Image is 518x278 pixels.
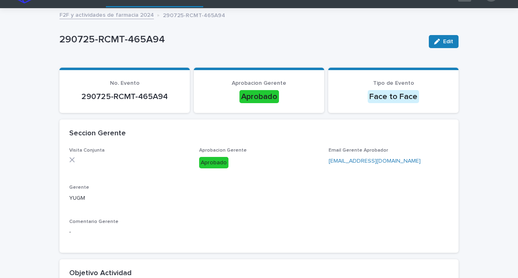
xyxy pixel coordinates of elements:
span: Aprobacion Gerente [199,148,247,153]
span: Visita Conjunta [69,148,105,153]
div: Aprobado [199,157,228,169]
p: 290725-RCMT-465A94 [163,10,225,19]
div: Face to Face [368,90,419,103]
span: Gerente [69,185,89,190]
p: 290725-RCMT-465A94 [69,92,180,101]
p: 290725-RCMT-465A94 [59,34,422,46]
a: F2F y actividades de farmacia 2024 [59,10,154,19]
button: Edit [429,35,459,48]
span: Email Gerente Aprobador [329,148,388,153]
h2: Seccion Gerente [69,129,126,138]
span: Tipo de Evento [373,80,414,86]
span: Comentario Gerente [69,219,119,224]
div: Aprobado [239,90,279,103]
h2: Objetivo Actividad [69,269,132,278]
span: Edit [443,39,453,44]
span: Aprobacion Gerente [232,80,286,86]
p: YUGM [69,194,189,203]
p: - [69,228,449,236]
a: [EMAIL_ADDRESS][DOMAIN_NAME] [329,158,421,164]
span: No. Evento [110,80,140,86]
